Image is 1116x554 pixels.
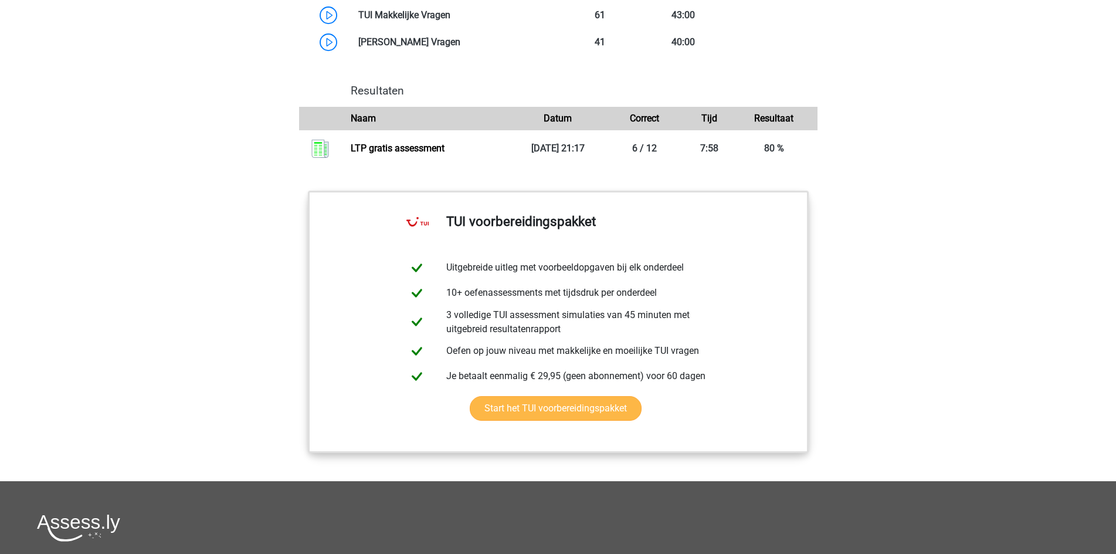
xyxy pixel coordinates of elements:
[350,8,558,22] div: TUI Makkelijke Vragen
[342,112,515,126] div: Naam
[515,112,601,126] div: Datum
[470,396,642,421] a: Start het TUI voorbereidingspakket
[687,112,731,126] div: Tijd
[350,35,558,49] div: [PERSON_NAME] Vragen
[351,84,808,97] h4: Resultaten
[601,112,687,126] div: Correct
[731,112,817,126] div: Resultaat
[351,143,445,154] a: LTP gratis assessment
[37,514,120,542] img: Assessly logo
